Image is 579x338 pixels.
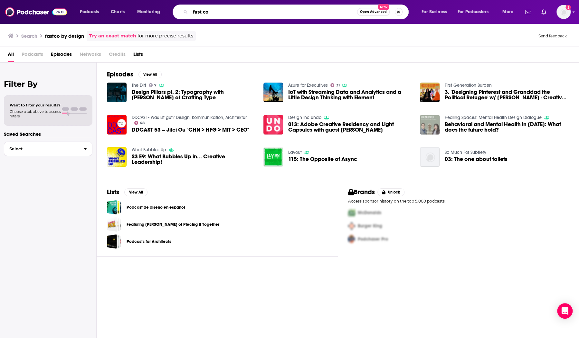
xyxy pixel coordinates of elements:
[4,142,92,156] button: Select
[458,7,489,16] span: For Podcasters
[288,115,321,120] a: Design Inc Undo
[263,115,283,134] img: 013: Adobe Creative Residency and Light Capsules with guest Craig Winslow
[107,70,133,78] h2: Episodes
[565,5,571,10] svg: Add a profile image
[445,83,492,88] a: First Generation Burden
[445,156,508,162] a: 03: The one about toilets
[420,147,440,167] img: 03: The one about toilets
[132,147,166,153] a: What Bubbles Up
[453,7,498,17] button: open menu
[348,188,375,196] h2: Brands
[107,147,127,167] img: S3 E9: What Bubbles Up in... Creative Leadership!
[107,234,121,249] a: Podcasts for Architects
[348,199,569,204] p: Access sponsor history on the top 5,000 podcasts.
[132,89,256,100] a: Design Pillars pt. 2: Typography with Dave Crossland of Crafting Type
[132,154,256,165] a: S3 E9: What Bubbles Up in... Creative Leadership!
[502,7,513,16] span: More
[420,83,440,102] img: 3. 'Designing Pinterest and Granddad the Political Refugee' w/ Juan Carlos Pagan - Creative Direc...
[10,109,61,118] span: Choose a tab above to access filters.
[111,7,125,16] span: Charts
[21,33,37,39] h3: Search
[498,7,521,17] button: open menu
[127,204,185,211] a: Podcast de diseño en español
[263,147,283,167] a: 115: The Opposite of Async
[107,188,119,196] h2: Lists
[132,83,146,88] a: The Dirt
[336,84,339,87] span: 31
[138,71,162,78] button: View All
[75,7,107,17] button: open menu
[556,5,571,19] span: Logged in as WE_Broadcast
[360,10,387,14] span: Open Advanced
[288,83,328,88] a: Azure for Executives
[51,49,72,62] a: Episodes
[557,303,573,319] div: Open Intercom Messenger
[445,89,569,100] span: 3. 'Designing Pinterest and Granddad the Political Refugee' w/ [PERSON_NAME] - Creative Director,...
[357,8,390,16] button: Open AdvancedNew
[45,33,84,39] h3: fastco by design
[107,70,162,78] a: EpisodesView All
[536,33,569,39] button: Send feedback
[346,219,358,233] img: Second Pro Logo
[22,49,43,62] span: Podcasts
[10,103,61,107] span: Want to filter your results?
[107,188,147,196] a: ListsView All
[140,122,145,124] span: 48
[138,32,193,40] span: for more precise results
[288,156,357,162] span: 115: The Opposite of Async
[132,115,247,120] a: DDCAST - Was ist gut? Design, Kommunikation, Architektur
[445,150,486,155] a: So Much For Subtlety
[107,7,128,17] a: Charts
[445,122,569,133] span: Behavioral and Mental Health in [DATE]: What does the future hold?
[127,221,219,228] a: Featuring [PERSON_NAME] of Piecing It Together
[5,6,67,18] a: Podchaser - Follow, Share and Rate Podcasts
[80,49,101,62] span: Networks
[358,223,382,229] span: Burger King
[107,115,127,134] img: DDCAST 53 – Jifei Ou "CHN > HFG > MIT > CEO"
[132,89,256,100] span: Design Pillars pt. 2: Typography with [PERSON_NAME] of Crafting Type
[132,127,249,133] a: DDCAST 53 – Jifei Ou "CHN > HFG > MIT > CEO"
[288,150,302,155] a: Layout
[288,89,412,100] a: IoT with Streaming Data and Analytics and a Little Design Thinking with Element
[190,7,357,17] input: Search podcasts, credits, & more...
[556,5,571,19] button: Show profile menu
[127,238,171,245] a: Podcasts for Architects
[89,32,136,40] a: Try an exact match
[80,7,99,16] span: Podcasts
[523,6,534,17] a: Show notifications dropdown
[133,49,143,62] a: Lists
[133,7,168,17] button: open menu
[154,84,157,87] span: 7
[445,115,542,120] a: Healing Spaces: Mental Health Design Dialogue
[358,210,381,215] span: McDonalds
[288,122,412,133] span: 013: Adobe Creative Residency and Light Capsules with guest [PERSON_NAME]
[420,115,440,134] img: Behavioral and Mental Health in 2030: What does the future hold?
[107,83,127,102] img: Design Pillars pt. 2: Typography with Dave Crossland of Crafting Type
[107,217,121,232] span: Featuring David Rosen of Piecing It Together
[556,5,571,19] img: User Profile
[8,49,14,62] a: All
[378,4,389,10] span: New
[109,49,126,62] span: Credits
[179,5,415,19] div: Search podcasts, credits, & more...
[124,188,147,196] button: View All
[346,206,358,219] img: First Pro Logo
[346,233,358,246] img: Third Pro Logo
[330,83,340,87] a: 31
[263,83,283,102] img: IoT with Streaming Data and Analytics and a Little Design Thinking with Element
[4,131,92,137] p: Saved Searches
[288,122,412,133] a: 013: Adobe Creative Residency and Light Capsules with guest Craig Winslow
